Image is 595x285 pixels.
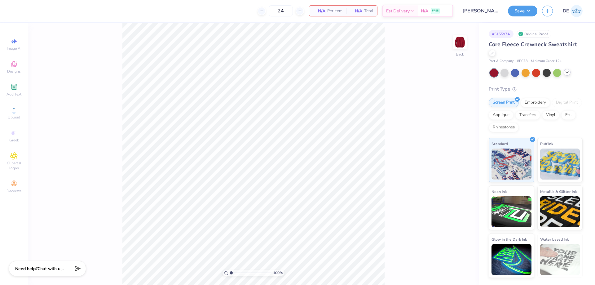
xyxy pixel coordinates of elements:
[456,51,464,57] div: Back
[491,236,527,243] span: Glow in the Dark Ink
[364,8,373,14] span: Total
[515,110,540,120] div: Transfers
[491,244,531,275] img: Glow in the Dark Ink
[489,86,583,93] div: Print Type
[491,188,507,195] span: Neon Ink
[531,59,562,64] span: Minimum Order: 12 +
[313,8,325,14] span: N/A
[350,8,362,14] span: N/A
[489,41,577,48] span: Core Fleece Crewneck Sweatshirt
[7,92,21,97] span: Add Text
[489,110,513,120] div: Applique
[540,140,553,147] span: Puff Ink
[7,189,21,194] span: Decorate
[542,110,559,120] div: Vinyl
[489,30,513,38] div: # 515597A
[489,98,519,107] div: Screen Print
[517,59,528,64] span: # PC78
[9,138,19,143] span: Greek
[540,236,569,243] span: Water based Ink
[489,59,514,64] span: Port & Company
[421,8,428,14] span: N/A
[15,266,37,272] strong: Need help?
[540,188,577,195] span: Metallic & Glitter Ink
[3,161,25,171] span: Clipart & logos
[563,7,569,15] span: DE
[7,46,21,51] span: Image AI
[561,110,576,120] div: Foil
[521,98,550,107] div: Embroidery
[540,244,580,275] img: Water based Ink
[491,149,531,180] img: Standard
[269,5,293,16] input: – –
[552,98,582,107] div: Digital Print
[489,123,519,132] div: Rhinestones
[491,140,508,147] span: Standard
[563,5,583,17] a: DE
[540,149,580,180] img: Puff Ink
[432,9,439,13] span: FREE
[8,115,20,120] span: Upload
[7,69,21,74] span: Designs
[386,8,410,14] span: Est. Delivery
[508,6,537,16] button: Save
[571,5,583,17] img: Djian Evardoni
[458,5,503,17] input: Untitled Design
[327,8,342,14] span: Per Item
[37,266,64,272] span: Chat with us.
[273,270,283,276] span: 100 %
[540,196,580,227] img: Metallic & Glitter Ink
[454,36,466,48] img: Back
[491,196,531,227] img: Neon Ink
[517,30,551,38] div: Original Proof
